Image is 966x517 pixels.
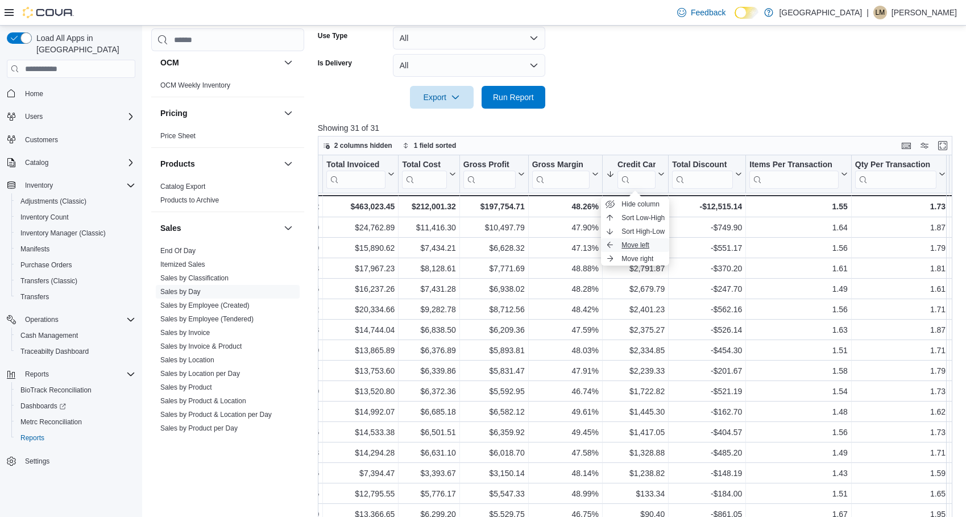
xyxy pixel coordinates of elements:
[402,406,455,419] div: $6,685.18
[855,160,946,189] button: Qty Per Transaction
[270,344,319,358] div: $1,595.19
[16,290,135,304] span: Transfers
[2,131,140,148] button: Customers
[402,365,455,378] div: $6,339.86
[25,370,49,379] span: Reports
[160,411,272,419] a: Sales by Product & Location per Day
[160,342,242,350] a: Sales by Invoice & Product
[601,225,669,238] button: Sort High-Low
[11,328,140,344] button: Cash Management
[393,27,545,49] button: All
[463,385,525,399] div: $5,592.95
[749,385,848,399] div: 1.54
[749,324,848,337] div: 1.63
[402,303,455,317] div: $9,282.78
[672,406,742,419] div: -$162.70
[673,1,730,24] a: Feedback
[402,385,455,399] div: $6,372.36
[151,244,304,440] div: Sales
[532,385,599,399] div: 46.74%
[160,57,179,68] h3: OCM
[151,129,304,147] div: Pricing
[20,276,77,286] span: Transfers (Classic)
[326,160,395,189] button: Total Invoiced
[25,89,43,98] span: Home
[160,260,205,269] span: Itemized Sales
[160,328,210,337] span: Sales by Invoice
[20,179,135,192] span: Inventory
[16,258,77,272] a: Purchase Orders
[532,262,599,276] div: 48.88%
[270,324,319,337] div: $1,696.18
[326,365,395,378] div: $13,753.60
[532,160,589,171] div: Gross Margin
[160,260,205,268] a: Itemized Sales
[326,303,395,317] div: $20,334.66
[318,59,352,68] label: Is Delivery
[11,344,140,359] button: Traceabilty Dashboard
[160,369,240,378] span: Sales by Location per Day
[326,324,395,337] div: $14,744.04
[532,426,599,440] div: 49.45%
[281,56,295,69] button: OCM
[417,86,467,109] span: Export
[326,160,385,171] div: Total Invoiced
[160,222,181,234] h3: Sales
[463,365,525,378] div: $5,831.47
[606,262,665,276] div: $2,791.87
[160,424,238,432] a: Sales by Product per Day
[393,54,545,77] button: All
[16,345,93,358] a: Traceabilty Dashboard
[410,86,474,109] button: Export
[617,160,656,189] div: Credit Card
[463,283,525,296] div: $6,938.02
[160,410,272,419] span: Sales by Product & Location per Day
[532,221,599,235] div: 47.90%
[20,197,86,206] span: Adjustments (Classic)
[601,252,669,266] button: Move right
[270,221,319,235] div: $2,848.80
[16,226,135,240] span: Inventory Manager (Classic)
[20,229,106,238] span: Inventory Manager (Classic)
[160,370,240,378] a: Sales by Location per Day
[160,342,242,351] span: Sales by Invoice & Product
[20,313,63,326] button: Operations
[16,431,49,445] a: Reports
[691,7,725,18] span: Feedback
[160,57,279,68] button: OCM
[20,87,48,101] a: Home
[855,283,946,296] div: 1.61
[2,177,140,193] button: Inventory
[621,227,665,236] span: Sort High-Low
[20,213,69,222] span: Inventory Count
[16,399,71,413] a: Dashboards
[855,365,946,378] div: 1.79
[463,324,525,337] div: $6,209.36
[25,112,43,121] span: Users
[855,344,946,358] div: 1.71
[402,221,455,235] div: $11,416.30
[16,329,82,342] a: Cash Management
[326,406,395,419] div: $14,992.07
[606,426,665,440] div: $1,417.05
[402,426,455,440] div: $6,501.51
[606,406,665,419] div: $1,445.30
[463,160,516,171] div: Gross Profit
[160,301,250,309] a: Sales by Employee (Created)
[482,86,545,109] button: Run Report
[672,160,733,171] div: Total Discount
[160,246,196,255] span: End Of Day
[20,433,44,442] span: Reports
[16,415,86,429] a: Metrc Reconciliation
[16,226,110,240] a: Inventory Manager (Classic)
[270,406,319,419] div: $1,724.77
[281,106,295,120] button: Pricing
[160,301,250,310] span: Sales by Employee (Created)
[11,398,140,414] a: Dashboards
[749,221,848,235] div: 1.64
[855,324,946,337] div: 1.87
[672,221,742,235] div: -$749.90
[160,132,196,140] a: Price Sheet
[16,431,135,445] span: Reports
[16,383,135,397] span: BioTrack Reconciliation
